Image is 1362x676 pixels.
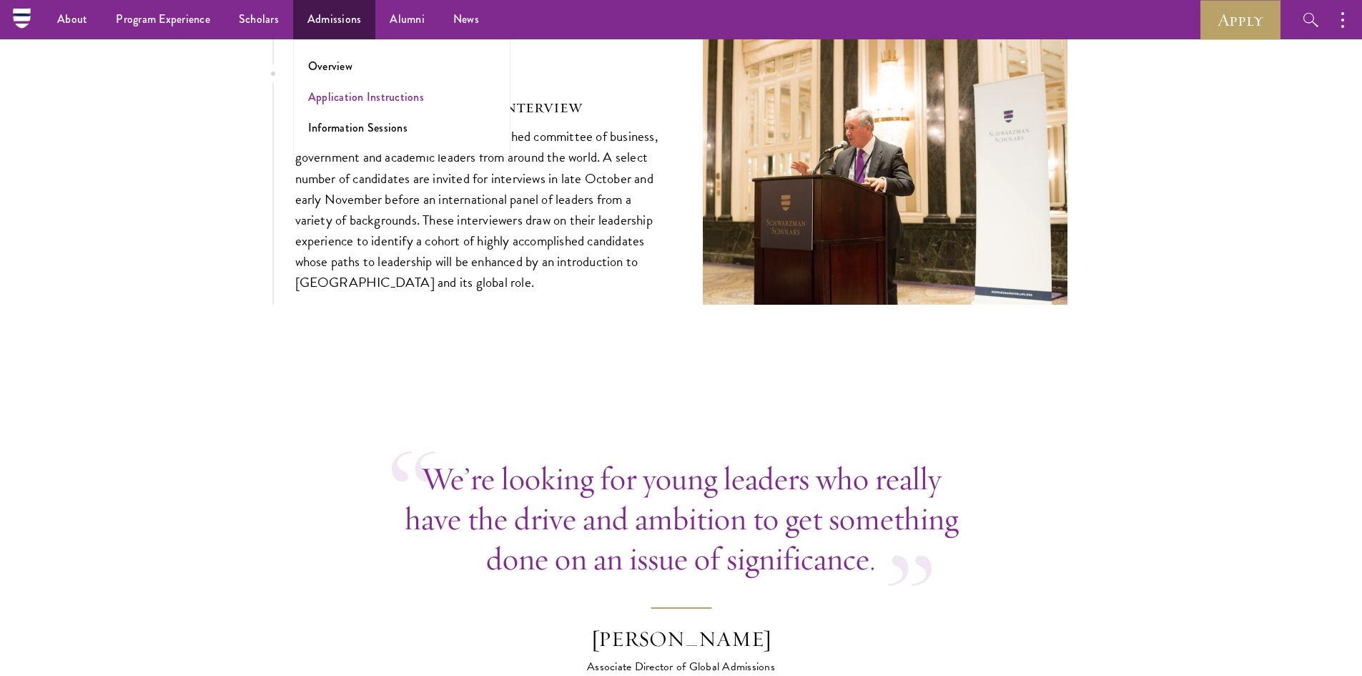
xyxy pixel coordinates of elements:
[308,58,352,74] a: Overview
[308,89,424,105] a: Application Instructions
[556,658,806,675] div: Associate Director of Global Admissions
[392,459,971,579] p: We’re looking for young leaders who really have the drive and ambition to get something done on a...
[295,126,660,293] p: Applications are reviewed by a distinguished committee of business, government and academic leade...
[556,625,806,654] div: [PERSON_NAME]
[308,119,408,136] a: Information Sessions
